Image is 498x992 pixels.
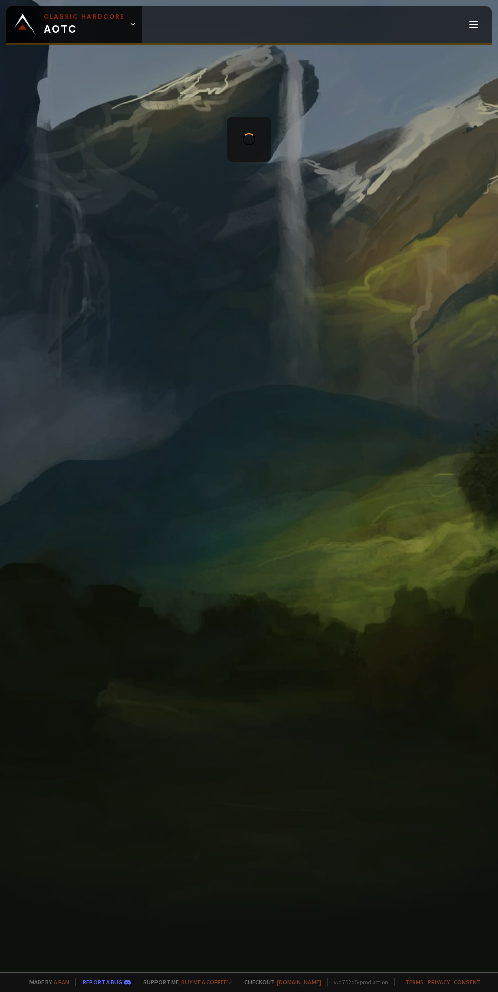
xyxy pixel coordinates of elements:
[83,978,122,986] a: Report a bug
[6,6,142,43] a: Classic HardcoreAOTC
[44,12,125,37] span: AOTC
[238,978,321,986] span: Checkout
[327,978,388,986] span: v. d752d5 - production
[405,978,424,986] a: Terms
[181,978,232,986] a: Buy me a coffee
[454,978,481,986] a: Consent
[277,978,321,986] a: [DOMAIN_NAME]
[44,12,125,21] small: Classic Hardcore
[428,978,450,986] a: Privacy
[137,978,232,986] span: Support me,
[54,978,69,986] a: a fan
[23,978,69,986] span: Made by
